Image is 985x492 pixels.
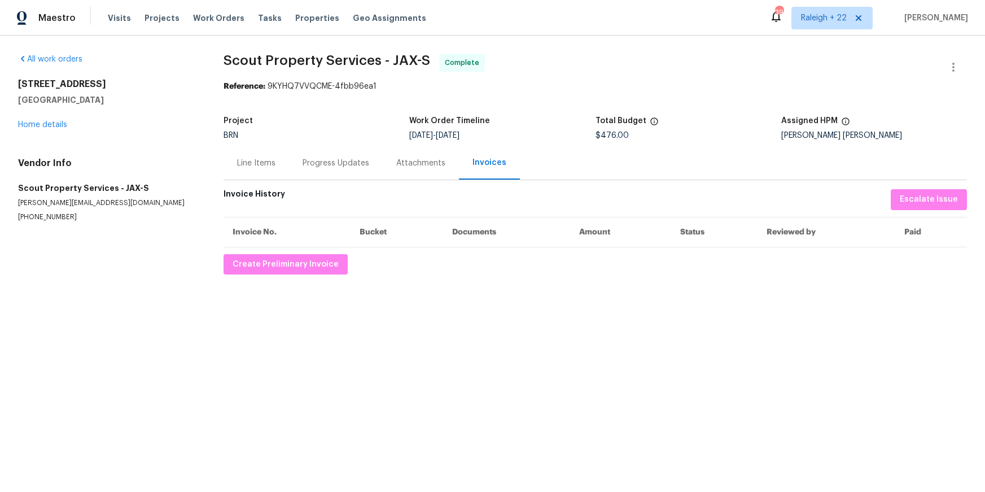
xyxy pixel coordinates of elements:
[900,193,958,207] span: Escalate Issue
[841,117,850,132] span: The hpm assigned to this work order.
[18,55,82,63] a: All work orders
[18,121,67,129] a: Home details
[472,157,506,168] div: Invoices
[443,217,570,247] th: Documents
[18,182,196,194] h5: Scout Property Services - JAX-S
[224,217,351,247] th: Invoice No.
[436,132,459,140] span: [DATE]
[224,82,265,90] b: Reference:
[233,258,339,272] span: Create Preliminary Invoice
[445,57,484,68] span: Complete
[409,117,490,125] h5: Work Order Timeline
[781,132,967,140] div: [PERSON_NAME] [PERSON_NAME]
[18,94,196,106] h5: [GEOGRAPHIC_DATA]
[891,189,967,210] button: Escalate Issue
[781,117,838,125] h5: Assigned HPM
[108,12,131,24] span: Visits
[801,12,847,24] span: Raleigh + 22
[224,254,348,275] button: Create Preliminary Invoice
[18,79,196,90] h2: [STREET_ADDRESS]
[758,217,895,247] th: Reviewed by
[18,212,196,222] p: [PHONE_NUMBER]
[295,12,339,24] span: Properties
[775,7,783,18] div: 391
[224,54,430,67] span: Scout Property Services - JAX-S
[145,12,180,24] span: Projects
[895,217,967,247] th: Paid
[18,198,196,208] p: [PERSON_NAME][EMAIL_ADDRESS][DOMAIN_NAME]
[396,158,445,169] div: Attachments
[303,158,369,169] div: Progress Updates
[900,12,968,24] span: [PERSON_NAME]
[224,81,967,92] div: 9KYHQ7VVQCME-4fbb96ea1
[193,12,244,24] span: Work Orders
[596,132,629,140] span: $476.00
[671,217,758,247] th: Status
[409,132,433,140] span: [DATE]
[18,158,196,169] h4: Vendor Info
[224,189,285,204] h6: Invoice History
[237,158,275,169] div: Line Items
[258,14,282,22] span: Tasks
[570,217,671,247] th: Amount
[351,217,443,247] th: Bucket
[409,132,459,140] span: -
[224,132,238,140] span: BRN
[596,117,646,125] h5: Total Budget
[224,117,253,125] h5: Project
[353,12,426,24] span: Geo Assignments
[38,12,76,24] span: Maestro
[650,117,659,132] span: The total cost of line items that have been proposed by Opendoor. This sum includes line items th...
